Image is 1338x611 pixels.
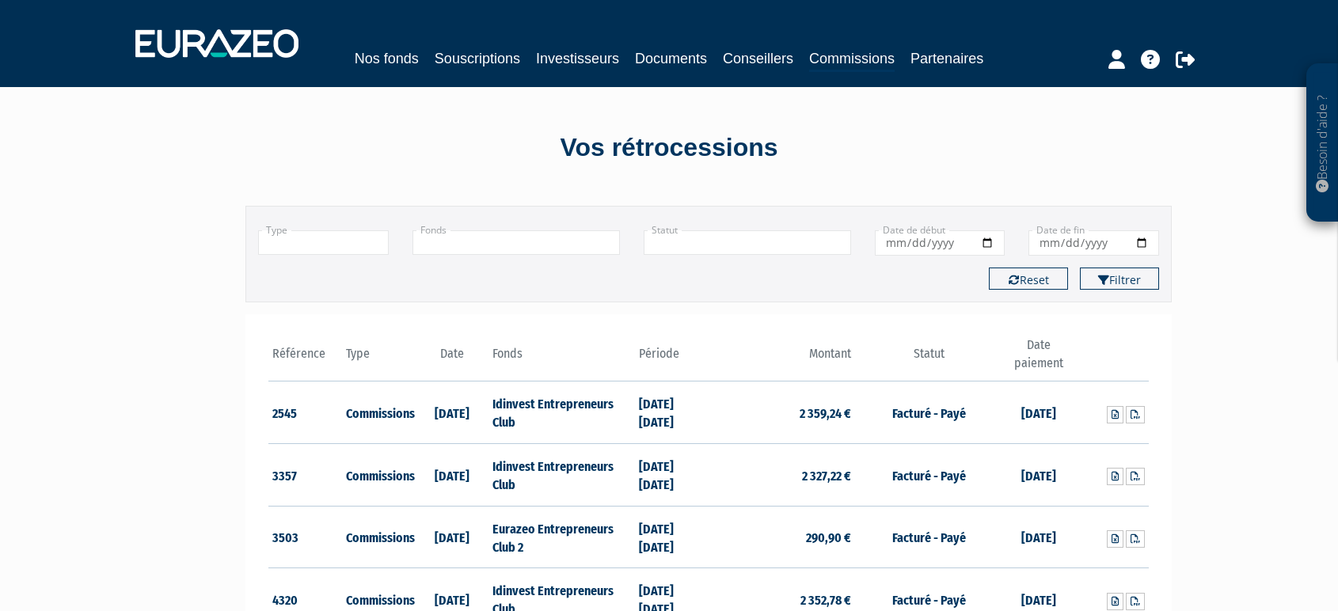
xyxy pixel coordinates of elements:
a: Nos fonds [355,47,419,70]
td: 290,90 € [709,506,855,568]
td: Commissions [342,444,416,507]
td: 2 359,24 € [709,381,855,444]
a: Investisseurs [536,47,619,70]
a: Commissions [809,47,895,72]
td: Commissions [342,506,416,568]
th: Date [415,336,488,381]
td: Facturé - Payé [855,506,1002,568]
td: Eurazeo Entrepreneurs Club 2 [488,506,635,568]
a: Conseillers [723,47,793,70]
td: 2 327,22 € [709,444,855,507]
a: Souscriptions [435,47,520,70]
td: 3503 [268,506,342,568]
td: 3357 [268,444,342,507]
a: Documents [635,47,707,70]
th: Statut [855,336,1002,381]
th: Montant [709,336,855,381]
td: [DATE] [415,444,488,507]
td: [DATE] [1002,506,1076,568]
td: [DATE] [DATE] [635,381,709,444]
td: [DATE] [DATE] [635,506,709,568]
button: Filtrer [1080,268,1159,290]
th: Date paiement [1002,336,1076,381]
td: Idinvest Entrepreneurs Club [488,444,635,507]
div: Vos rétrocessions [218,130,1120,166]
td: [DATE] [1002,444,1076,507]
td: [DATE] [415,381,488,444]
td: Facturé - Payé [855,381,1002,444]
td: [DATE] [1002,381,1076,444]
button: Reset [989,268,1068,290]
th: Type [342,336,416,381]
p: Besoin d'aide ? [1313,72,1332,214]
th: Période [635,336,709,381]
img: 1732889491-logotype_eurazeo_blanc_rvb.png [135,29,298,58]
td: Idinvest Entrepreneurs Club [488,381,635,444]
td: 2545 [268,381,342,444]
a: Partenaires [910,47,983,70]
td: Facturé - Payé [855,444,1002,507]
th: Référence [268,336,342,381]
td: Commissions [342,381,416,444]
td: [DATE] [415,506,488,568]
th: Fonds [488,336,635,381]
td: [DATE] [DATE] [635,444,709,507]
